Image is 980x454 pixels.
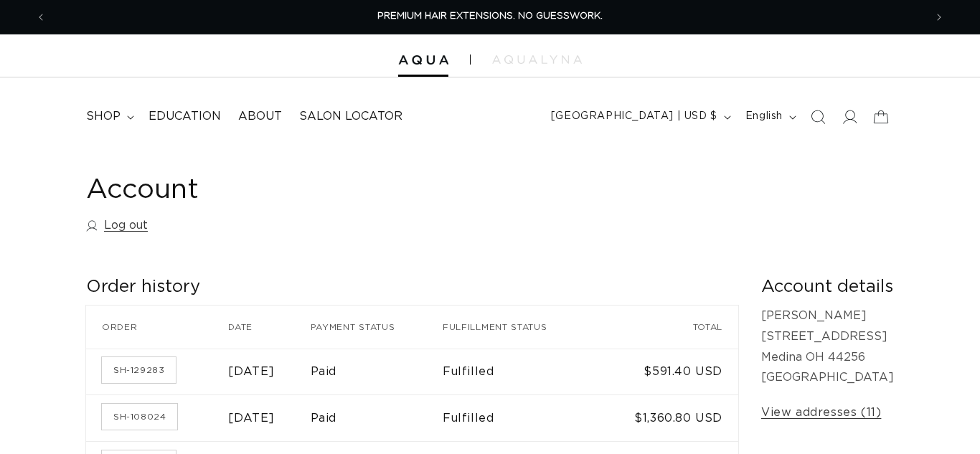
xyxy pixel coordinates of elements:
[551,109,717,124] span: [GEOGRAPHIC_DATA] | USD $
[492,55,582,64] img: aqualyna.com
[86,276,738,298] h2: Order history
[230,100,291,133] a: About
[311,349,443,395] td: Paid
[377,11,603,21] span: PREMIUM HAIR EXTENSIONS. NO GUESSWORK.
[311,306,443,349] th: Payment status
[443,349,601,395] td: Fulfilled
[443,394,601,441] td: Fulfilled
[761,306,894,388] p: [PERSON_NAME] [STREET_ADDRESS] Medina OH 44256 [GEOGRAPHIC_DATA]
[601,306,738,349] th: Total
[802,101,834,133] summary: Search
[102,404,177,430] a: Order number SH-108024
[542,103,737,131] button: [GEOGRAPHIC_DATA] | USD $
[86,173,894,208] h1: Account
[737,103,802,131] button: English
[291,100,411,133] a: Salon Locator
[102,357,176,383] a: Order number SH-129283
[86,109,121,124] span: shop
[311,394,443,441] td: Paid
[398,55,448,65] img: Aqua Hair Extensions
[761,276,894,298] h2: Account details
[149,109,221,124] span: Education
[25,4,57,31] button: Previous announcement
[140,100,230,133] a: Education
[228,412,275,424] time: [DATE]
[923,4,955,31] button: Next announcement
[761,402,881,423] a: View addresses (11)
[86,215,148,236] a: Log out
[86,306,228,349] th: Order
[443,306,601,349] th: Fulfillment status
[77,100,140,133] summary: shop
[745,109,783,124] span: English
[601,349,738,395] td: $591.40 USD
[228,366,275,377] time: [DATE]
[228,306,310,349] th: Date
[299,109,402,124] span: Salon Locator
[601,394,738,441] td: $1,360.80 USD
[238,109,282,124] span: About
